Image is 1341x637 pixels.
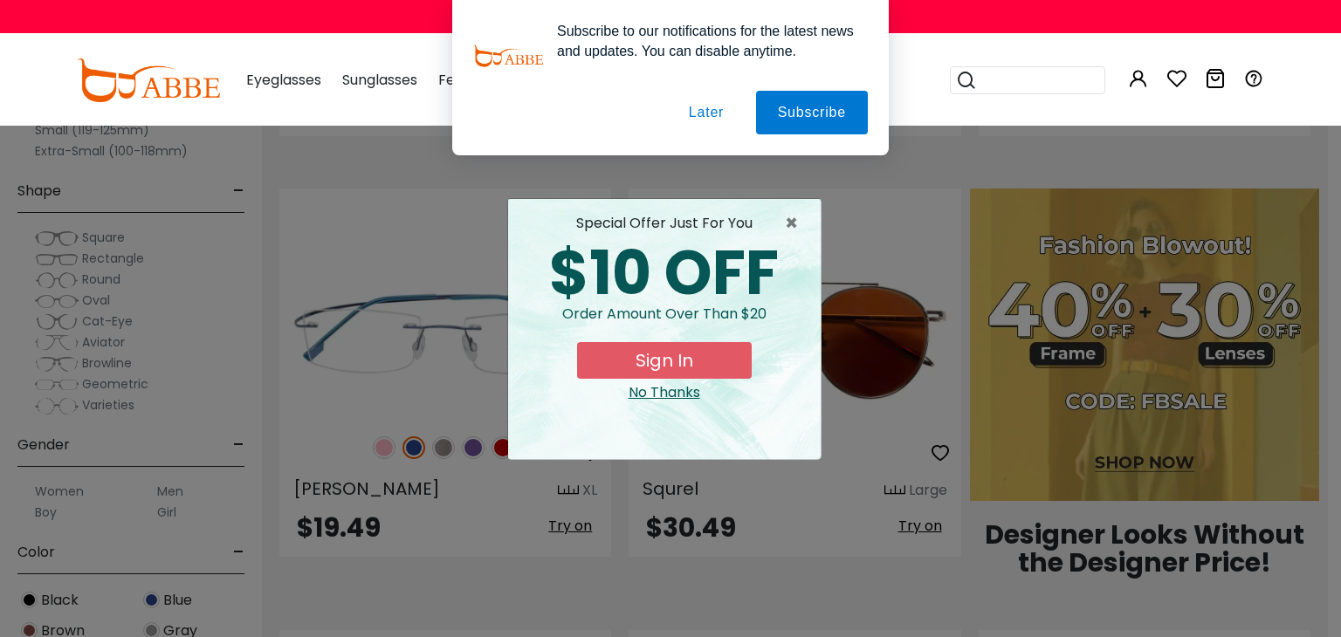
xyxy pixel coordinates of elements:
img: notification icon [473,21,543,91]
button: Sign In [577,342,752,379]
button: Close [785,213,807,234]
div: Order amount over than $20 [522,304,807,342]
div: special offer just for you [522,213,807,234]
button: Subscribe [756,91,868,134]
div: $10 OFF [522,243,807,304]
span: × [785,213,807,234]
div: Subscribe to our notifications for the latest news and updates. You can disable anytime. [543,21,868,61]
button: Later [667,91,746,134]
div: Close [522,382,807,403]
